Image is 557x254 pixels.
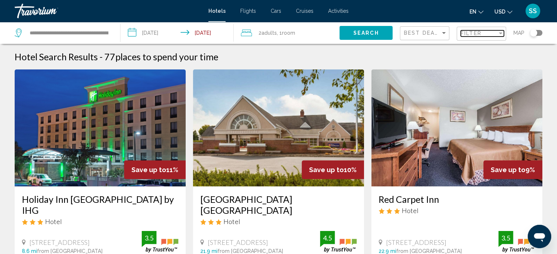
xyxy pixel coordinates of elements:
button: Change currency [494,6,512,17]
span: Adults [261,30,277,36]
span: Hotel [223,217,240,225]
span: [STREET_ADDRESS] [29,238,90,246]
span: USD [494,9,505,15]
span: Hotel [402,206,419,215]
div: 4.5 [320,234,335,242]
h2: 77 [104,51,218,62]
span: 8.6 mi [22,248,37,254]
a: Activities [328,8,349,14]
a: Flights [240,8,256,14]
span: places to spend your time [115,51,218,62]
button: Travelers: 2 adults, 0 children [234,22,339,44]
span: Hotel [45,217,62,225]
span: from [GEOGRAPHIC_DATA] [396,248,462,254]
img: trustyou-badge.svg [320,231,357,253]
button: Toggle map [524,30,542,36]
span: Filter [461,30,482,36]
span: [STREET_ADDRESS] [208,238,268,246]
a: [GEOGRAPHIC_DATA] [GEOGRAPHIC_DATA] [200,194,357,216]
a: Hotels [208,8,226,14]
a: Cars [271,8,281,14]
span: Room [282,30,295,36]
span: - [100,51,103,62]
img: Hotel image [371,69,542,186]
span: Save up to [131,166,166,174]
span: from [GEOGRAPHIC_DATA] [218,248,283,254]
span: 22.9 mi [379,248,396,254]
button: Search [339,26,393,39]
h1: Hotel Search Results [15,51,98,62]
span: 2 [259,28,277,38]
span: Save up to [309,166,344,174]
span: Save up to [491,166,526,174]
a: Red Carpet Inn [379,194,535,205]
button: Change language [469,6,483,17]
div: 3 star Hotel [200,217,357,225]
div: 3 star Hotel [379,206,535,215]
span: en [469,9,476,15]
div: 9% [483,160,542,179]
div: 3 star Hotel [22,217,178,225]
span: Best Deals [404,30,442,36]
div: 10% [302,160,364,179]
mat-select: Sort by [404,30,447,37]
span: Search [353,30,379,36]
img: trustyou-badge.svg [498,231,535,253]
button: Filter [457,26,506,41]
button: Check-in date: Sep 18, 2025 Check-out date: Sep 21, 2025 [120,22,234,44]
span: [STREET_ADDRESS] [386,238,446,246]
span: , 1 [277,28,295,38]
span: SS [529,7,537,15]
span: from [GEOGRAPHIC_DATA] [37,248,103,254]
div: 3.5 [498,234,513,242]
span: 21.9 mi [200,248,218,254]
a: Holiday Inn [GEOGRAPHIC_DATA] by IHG [22,194,178,216]
img: trustyou-badge.svg [142,231,178,253]
div: 3.5 [142,234,156,242]
div: 11% [124,160,186,179]
a: Cruises [296,8,313,14]
a: Travorium [15,4,201,18]
img: Hotel image [15,69,186,186]
iframe: Button to launch messaging window [528,225,551,248]
button: User Menu [523,3,542,19]
img: Hotel image [193,69,364,186]
span: Map [513,28,524,38]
